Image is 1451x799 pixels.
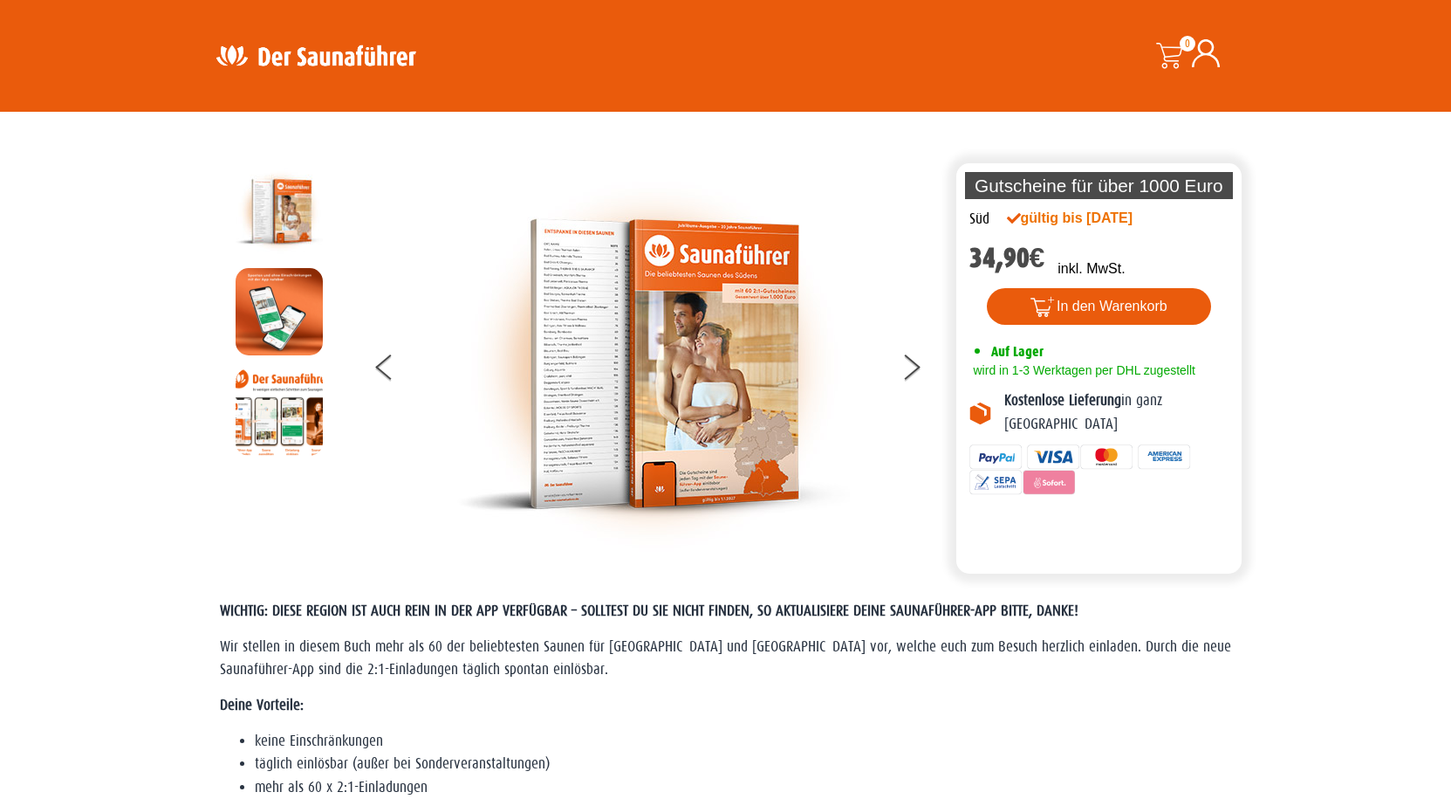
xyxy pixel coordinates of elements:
[991,343,1044,360] span: Auf Lager
[236,168,323,255] img: der-saunafuehrer-2025-sued
[220,603,1078,619] span: WICHTIG: DIESE REGION IST AUCH REIN IN DER APP VERFÜGBAR – SOLLTEST DU SIE NICHT FINDEN, SO AKTUA...
[1007,208,1171,229] div: gültig bis [DATE]
[987,288,1211,325] button: In den Warenkorb
[1004,389,1229,436] p: in ganz [GEOGRAPHIC_DATA]
[236,369,323,456] img: Anleitung7tn
[255,776,1232,799] li: mehr als 60 x 2:1-Einladungen
[220,638,1231,678] span: Wir stellen in diesem Buch mehr als 60 der beliebtesten Saunen für [GEOGRAPHIC_DATA] und [GEOGRAP...
[969,242,1045,274] bdi: 34,90
[457,168,850,561] img: der-saunafuehrer-2025-sued
[255,730,1232,753] li: keine Einschränkungen
[969,208,989,231] div: Süd
[1180,36,1195,52] span: 0
[965,172,1234,199] p: Gutscheine für über 1000 Euro
[969,363,1195,377] span: wird in 1-3 Werktagen per DHL zugestellt
[1004,392,1121,409] b: Kostenlose Lieferung
[236,268,323,355] img: MOCKUP-iPhone_regional
[220,697,304,713] strong: Deine Vorteile:
[255,753,1232,775] li: täglich einlösbar (außer bei Sonderveranstaltungen)
[1057,258,1125,279] p: inkl. MwSt.
[1030,242,1045,274] span: €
